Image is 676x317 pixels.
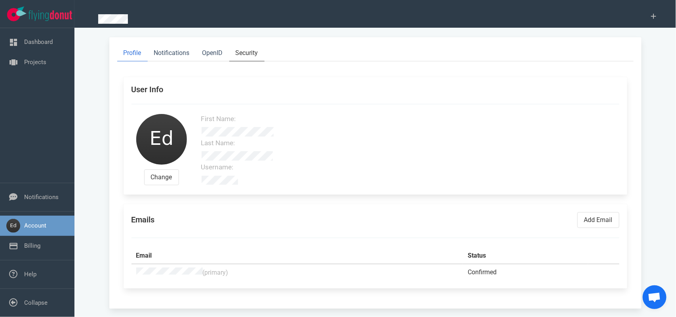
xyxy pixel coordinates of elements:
a: Aprire la chat [643,285,666,309]
th: Status [463,248,588,264]
a: Help [24,271,36,278]
a: Dashboard [24,38,53,46]
a: Projects [24,59,46,66]
a: Security [229,45,265,61]
a: OpenID [196,45,229,61]
th: Email [131,248,463,264]
div: First Name: [201,114,619,124]
span: (primary) [203,269,229,276]
img: Flying Donut text logo [29,10,72,21]
a: Notifications [148,45,196,61]
a: Collapse [24,299,48,306]
div: User Info [131,85,619,94]
a: Billing [24,242,40,249]
a: Account [24,222,46,229]
div: Username: [201,162,619,173]
button: add email [577,212,619,228]
span: confirmed [468,268,497,276]
button: Change [144,169,179,185]
div: Last Name: [201,138,619,148]
div: Emails [131,215,155,224]
img: Avatar [136,114,187,165]
a: Profile [117,45,148,61]
a: Notifications [24,194,59,201]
